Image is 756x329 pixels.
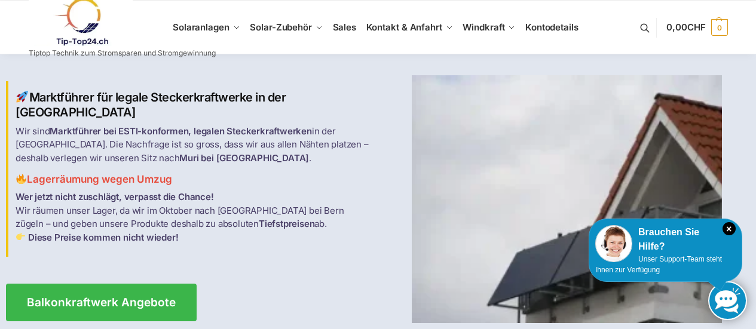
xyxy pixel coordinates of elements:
a: Kontodetails [521,1,583,54]
a: Windkraft [458,1,521,54]
strong: Tiefstpreisen [259,218,314,229]
a: Sales [328,1,361,54]
strong: Diese Preise kommen nicht wieder! [28,232,178,243]
a: Balkonkraftwerk Angebote [6,284,197,321]
span: Kontakt & Anfahrt [366,21,442,33]
img: Balkon-Terrassen-Kraftwerke 1 [16,91,28,103]
p: Wir räumen unser Lager, da wir im Oktober nach [GEOGRAPHIC_DATA] bei Bern zügeln – und geben unse... [16,190,371,244]
p: Tiptop Technik zum Stromsparen und Stromgewinnung [29,50,216,57]
div: Brauchen Sie Hilfe? [595,225,736,254]
span: Sales [333,21,357,33]
img: Customer service [595,225,632,262]
h3: Lagerräumung wegen Umzug [16,172,371,187]
img: Balkon-Terrassen-Kraftwerke 2 [16,174,26,184]
span: 0,00 [666,21,705,33]
p: Wir sind in der [GEOGRAPHIC_DATA]. Die Nachfrage ist so gross, dass wir aus allen Nähten platzen ... [16,125,371,165]
a: 0,00CHF 0 [666,10,727,45]
span: Solar-Zubehör [250,21,312,33]
a: Kontakt & Anfahrt [361,1,458,54]
a: Solar-Zubehör [245,1,328,54]
img: Balkon-Terrassen-Kraftwerke 3 [16,232,25,241]
strong: Muri bei [GEOGRAPHIC_DATA] [179,152,309,164]
i: Schließen [723,222,736,235]
h2: Marktführer für legale Steckerkraftwerke in der [GEOGRAPHIC_DATA] [16,90,371,120]
span: Windkraft [463,21,504,33]
span: Solaranlagen [173,21,229,33]
span: Unser Support-Team steht Ihnen zur Verfügung [595,255,722,274]
span: CHF [687,21,706,33]
span: Balkonkraftwerk Angebote [27,297,176,308]
img: Balkon-Terrassen-Kraftwerke 4 [412,75,722,323]
span: Kontodetails [525,21,579,33]
strong: Marktführer bei ESTI-konformen, legalen Steckerkraftwerken [50,125,311,137]
strong: Wer jetzt nicht zuschlägt, verpasst die Chance! [16,191,214,202]
span: 0 [711,19,728,36]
